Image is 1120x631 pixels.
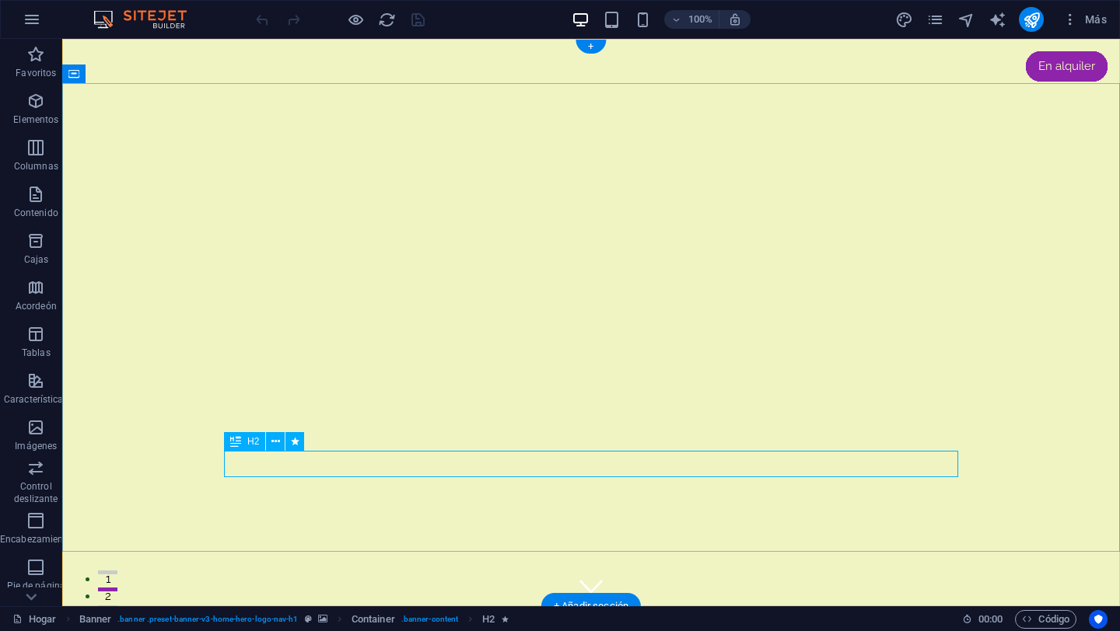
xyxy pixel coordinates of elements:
button: recargar [377,10,396,29]
span: . banner-content [401,610,458,629]
font: Acordeón [16,301,57,312]
font: Contenido [14,207,58,218]
font: H2 [247,436,259,447]
span: Click to select. Double-click to edit [352,610,395,629]
button: 1 [36,532,55,535]
font: + Añadir sección [554,600,628,612]
i: Navegador [957,11,975,29]
font: Control deslizante [14,481,58,504]
i: Element contains an animation [502,615,509,623]
font: Columnas [14,161,58,172]
i: Escritor de IA [989,11,1006,29]
font: Pie de página [7,580,65,591]
font: Características [4,394,68,405]
font: Cajas [24,254,49,265]
font: Favoritos [16,68,56,78]
span: Click to select. Double-click to edit [79,610,112,629]
font: Más [1085,13,1107,26]
button: Código [1015,610,1076,629]
h6: Tiempo de sesión [962,610,1003,629]
button: generador de texto [988,10,1006,29]
button: Más [1056,7,1113,32]
button: Haga clic aquí para salir del modo de vista previa y continuar editando [346,10,365,29]
i: Publish [1023,11,1041,29]
font: Imágenes [15,441,57,451]
font: Elementos [13,114,58,125]
i: Páginas (Ctrl+Alt+S) [926,11,944,29]
nav: migaja de pan [79,610,509,629]
i: This element contains a background [318,615,327,623]
span: Click to select. Double-click to edit [482,610,495,629]
button: publicar [1019,7,1044,32]
font: Código [1038,613,1069,625]
button: 2 [36,549,55,553]
button: diseño [894,10,913,29]
font: Tablas [22,347,51,358]
i: Recargar página [378,11,396,29]
button: 3 [36,567,55,570]
img: Logotipo del editor [89,10,206,29]
font: + [588,40,593,52]
a: Haga clic para cancelar la selección. Haga doble clic para abrir Páginas. [12,610,57,629]
font: 00:00 [978,613,1003,625]
i: Diseño (Ctrl+Alt+Y) [895,11,913,29]
font: 100% [688,13,712,25]
button: navegador [957,10,975,29]
i: Al cambiar el tamaño, se ajusta automáticamente el nivel de zoom para adaptarse al dispositivo el... [728,12,742,26]
button: 100% [664,10,719,29]
font: Hogar [29,613,56,625]
button: páginas [926,10,944,29]
span: . banner .preset-banner-v3-home-hero-logo-nav-h1 [117,610,298,629]
button: Centrados en el usuario [1089,610,1108,629]
i: This element is a customizable preset [305,615,312,623]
